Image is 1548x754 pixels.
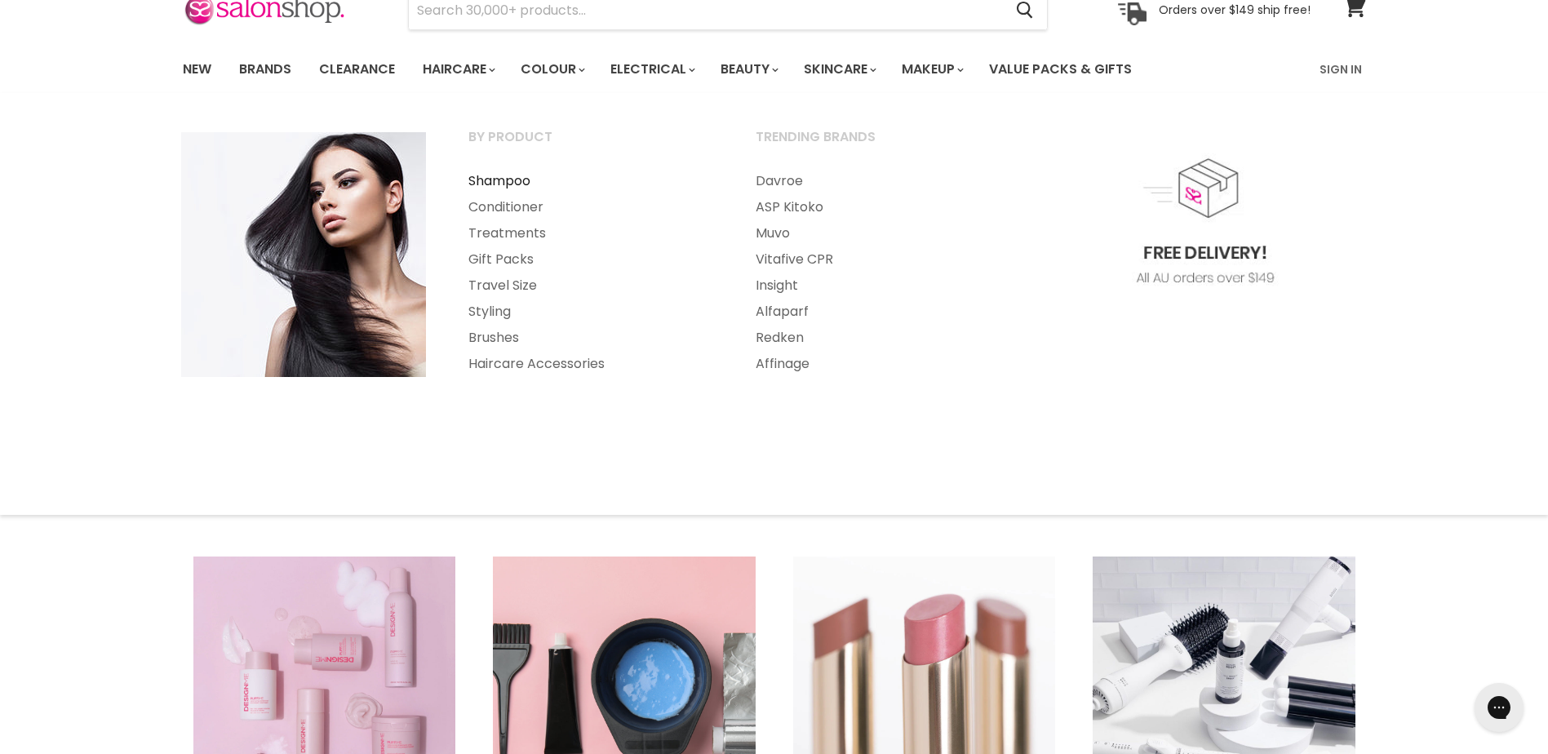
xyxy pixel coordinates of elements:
[448,273,732,299] a: Travel Size
[448,351,732,377] a: Haircare Accessories
[448,168,732,377] ul: Main menu
[735,325,1019,351] a: Redken
[171,52,224,86] a: New
[162,46,1386,93] nav: Main
[448,168,732,194] a: Shampoo
[448,246,732,273] a: Gift Packs
[448,194,732,220] a: Conditioner
[410,52,505,86] a: Haircare
[171,46,1227,93] ul: Main menu
[735,246,1019,273] a: Vitafive CPR
[792,52,886,86] a: Skincare
[708,52,788,86] a: Beauty
[1310,52,1372,86] a: Sign In
[448,299,732,325] a: Styling
[307,52,407,86] a: Clearance
[735,273,1019,299] a: Insight
[735,168,1019,194] a: Davroe
[977,52,1144,86] a: Value Packs & Gifts
[1466,677,1532,738] iframe: Gorgias live chat messenger
[508,52,595,86] a: Colour
[889,52,974,86] a: Makeup
[735,194,1019,220] a: ASP Kitoko
[598,52,705,86] a: Electrical
[227,52,304,86] a: Brands
[735,220,1019,246] a: Muvo
[448,325,732,351] a: Brushes
[448,220,732,246] a: Treatments
[735,124,1019,165] a: Trending Brands
[1159,2,1311,17] p: Orders over $149 ship free!
[735,351,1019,377] a: Affinage
[735,168,1019,377] ul: Main menu
[448,124,732,165] a: By Product
[735,299,1019,325] a: Alfaparf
